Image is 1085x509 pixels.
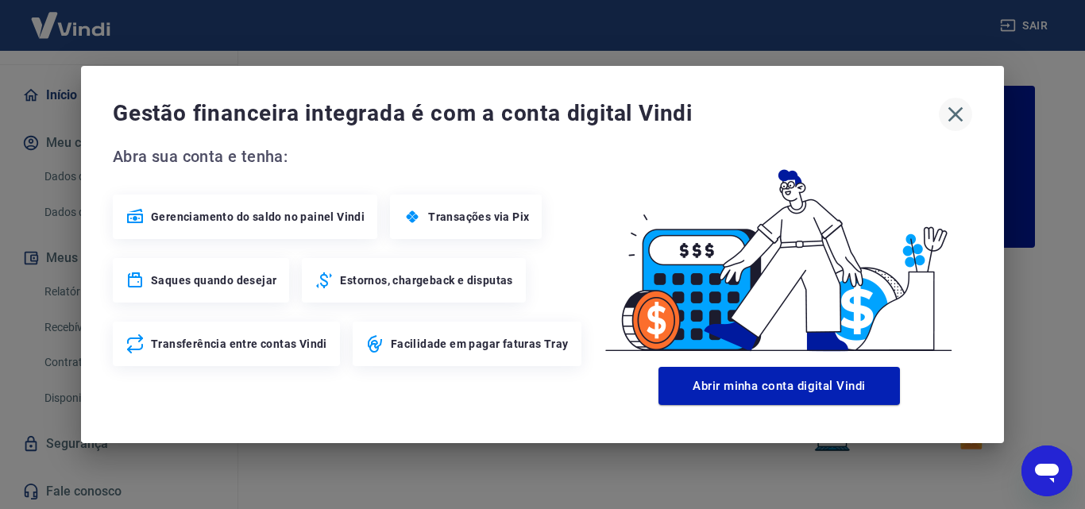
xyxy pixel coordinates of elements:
span: Transações via Pix [428,209,529,225]
span: Gerenciamento do saldo no painel Vindi [151,209,365,225]
span: Transferência entre contas Vindi [151,336,327,352]
iframe: Botão para abrir a janela de mensagens, conversa em andamento [1021,445,1072,496]
span: Estornos, chargeback e disputas [340,272,512,288]
span: Facilidade em pagar faturas Tray [391,336,569,352]
span: Abra sua conta e tenha: [113,144,586,169]
span: Saques quando desejar [151,272,276,288]
button: Abrir minha conta digital Vindi [658,367,900,405]
img: Good Billing [586,144,972,361]
span: Gestão financeira integrada é com a conta digital Vindi [113,98,939,129]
